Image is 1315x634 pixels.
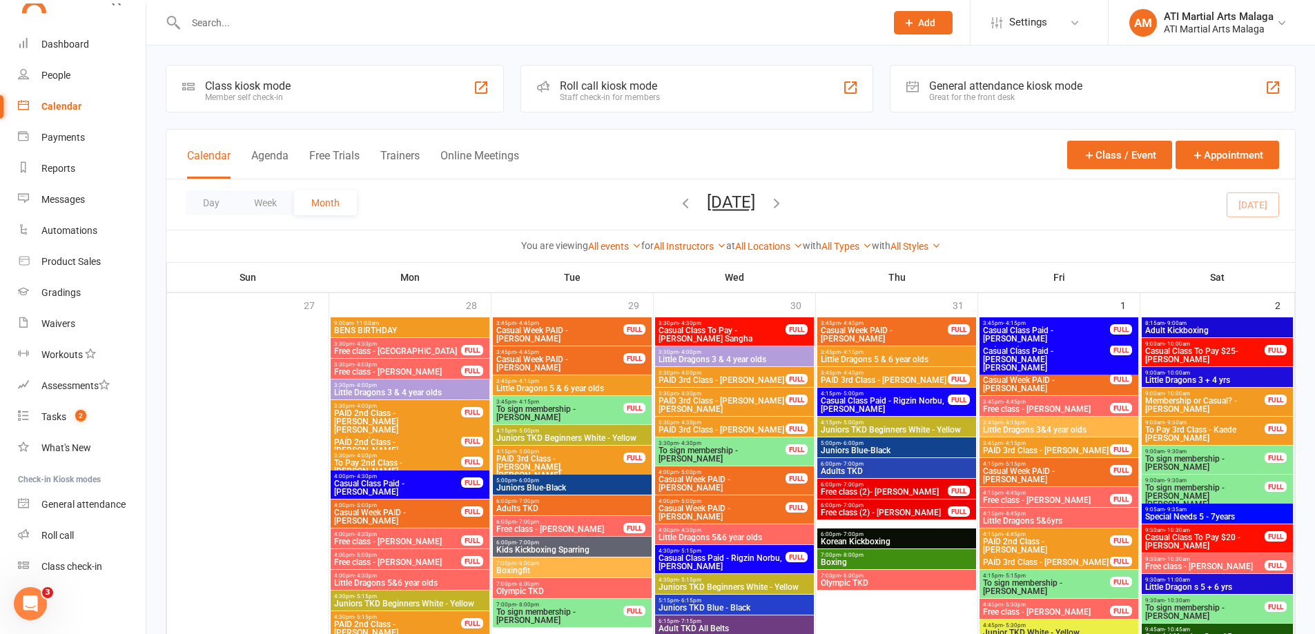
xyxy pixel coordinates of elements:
[841,502,864,508] span: - 7:00pm
[333,502,462,508] span: 4:00pm
[18,246,146,277] a: Product Sales
[18,402,146,433] a: Tasks 2
[461,436,483,446] div: FULL
[982,531,1111,537] span: 4:15pm
[623,353,645,364] div: FULL
[333,347,462,355] span: Free class - [GEOGRAPHIC_DATA]
[560,79,660,92] div: Roll call kiosk mode
[841,440,864,446] span: - 6:00pm
[679,469,701,475] span: - 5:00pm
[820,349,973,355] span: 3:45pm
[658,446,786,463] span: To sign membership - [PERSON_NAME]
[1165,448,1187,455] span: - 9:30am
[1265,395,1287,405] div: FULL
[1144,320,1290,326] span: 8:15am
[982,461,1111,467] span: 4:15pm
[333,531,462,537] span: 4:00pm
[658,554,786,571] span: Casual Class Paid - Rigzin Norbu, [PERSON_NAME]
[982,511,1136,517] span: 4:15pm
[953,293,977,316] div: 31
[820,419,973,426] span: 4:15pm
[816,263,978,292] th: Thu
[18,489,146,520] a: General attendance kiosk mode
[333,388,487,397] span: Little Dragons 3 & 4 year olds
[1003,320,1026,326] span: - 4:15pm
[516,448,539,455] span: - 5:00pm
[820,537,973,546] span: Korean Kickboxing
[786,552,808,562] div: FULL
[1003,490,1026,496] span: - 4:45pm
[333,537,462,546] span: Free class - [PERSON_NAME]
[658,548,786,554] span: 4:30pm
[41,561,102,572] div: Class check-in
[1144,484,1265,508] span: To sign membership - [PERSON_NAME] [PERSON_NAME]
[658,504,786,521] span: Casual Week PAID - [PERSON_NAME]
[41,442,91,453] div: What's New
[187,149,231,179] button: Calendar
[623,523,645,533] div: FULL
[461,407,483,417] div: FULL
[978,263,1140,292] th: Fri
[982,517,1136,525] span: Little Dragons 5&6yrs
[1003,511,1026,517] span: - 4:45pm
[623,453,645,463] div: FULL
[496,434,649,442] span: Juniors TKD Beginners White - Yellow
[658,527,811,533] span: 4:00pm
[790,293,815,316] div: 30
[1275,293,1294,316] div: 2
[354,531,377,537] span: - 4:30pm
[496,477,649,484] span: 5:00pm
[628,293,653,316] div: 29
[496,384,649,393] span: Little Dragons 5 & 6 year olds
[1265,531,1287,542] div: FULL
[982,326,1111,343] span: Casual Class Paid - [PERSON_NAME]
[75,410,86,422] span: 2
[14,587,47,620] iframe: Intercom live chat
[786,324,808,335] div: FULL
[841,349,864,355] span: - 4:15pm
[18,29,146,60] a: Dashboard
[380,149,420,179] button: Trainers
[1003,531,1026,537] span: - 4:45pm
[18,122,146,153] a: Payments
[1144,426,1265,442] span: To Pay 3rd Class - Kaede [PERSON_NAME]
[41,39,89,50] div: Dashboard
[679,349,701,355] span: - 4:00pm
[41,163,75,174] div: Reports
[982,440,1111,446] span: 3:45pm
[182,13,876,32] input: Search...
[1144,341,1265,347] span: 9:00am
[820,552,973,558] span: 7:00pm
[786,374,808,384] div: FULL
[982,320,1111,326] span: 3:45pm
[41,318,75,329] div: Waivers
[658,419,786,426] span: 3:30pm
[1165,419,1187,426] span: - 9:30am
[786,473,808,484] div: FULL
[1165,341,1190,347] span: - 10:00am
[1144,448,1265,455] span: 9:00am
[707,192,755,212] button: [DATE]
[658,376,786,384] span: PAID 3rd Class - [PERSON_NAME]
[894,11,953,34] button: Add
[1129,9,1157,37] div: AM
[948,486,970,496] div: FULL
[41,70,70,81] div: People
[654,241,726,252] a: All Instructors
[982,490,1111,496] span: 4:15pm
[982,419,1136,426] span: 3:45pm
[654,263,816,292] th: Wed
[496,349,624,355] span: 3:45pm
[496,546,649,554] span: Kids Kickboxing Sparring
[1176,141,1279,169] button: Appointment
[41,132,85,143] div: Payments
[1120,293,1140,316] div: 1
[496,498,649,504] span: 6:00pm
[820,482,948,488] span: 6:00pm
[929,79,1082,92] div: General attendance kiosk mode
[1265,453,1287,463] div: FULL
[982,537,1111,554] span: PAID 2nd Class - [PERSON_NAME]
[333,479,462,496] span: Casual Class Paid - [PERSON_NAME]
[18,433,146,464] a: What's New
[820,397,948,413] span: Casual Class Paid - Rigzin Norbu, [PERSON_NAME]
